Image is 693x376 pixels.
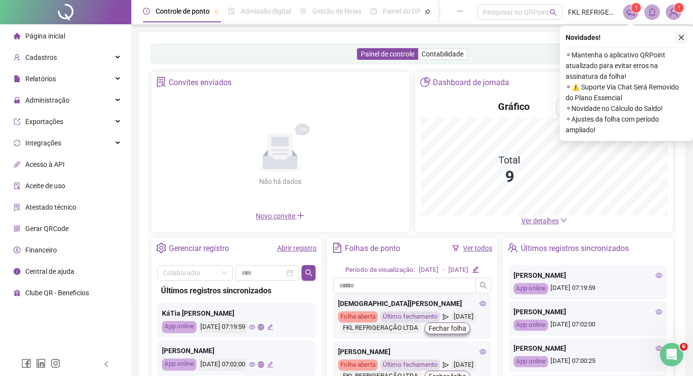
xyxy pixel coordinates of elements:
span: ⚬ ⚠️ Suporte Via Chat Será Removido do Plano Essencial [566,82,687,103]
span: file-done [228,8,235,15]
span: lock [14,97,20,104]
span: eye [249,324,255,330]
div: [DATE] [451,359,476,371]
span: eye [249,361,255,368]
span: Atestado técnico [25,203,76,211]
sup: 1 [631,3,641,13]
div: [PERSON_NAME] [162,345,311,356]
span: pie-chart [420,77,430,87]
div: [DATE] [451,311,476,322]
div: [DEMOGRAPHIC_DATA][PERSON_NAME] [338,298,487,309]
div: KáTia [PERSON_NAME] [162,308,311,319]
span: filter [452,245,459,251]
img: 80583 [666,5,681,19]
span: Clube QR - Beneficios [25,289,89,297]
span: edit [267,361,273,368]
span: Controle de ponto [156,7,210,15]
span: Painel de controle [361,50,414,58]
div: [PERSON_NAME] [514,306,662,317]
span: ⚬ Mantenha o aplicativo QRPoint atualizado para evitar erros na assinatura da folha! [566,50,687,82]
span: pushpin [213,9,219,15]
span: Contabilidade [422,50,463,58]
div: FKL REFRIGERAÇÃO LTDA [340,322,421,334]
span: solution [156,77,166,87]
div: [DATE] 07:02:00 [199,358,247,371]
span: api [14,161,20,168]
span: ⚬ Novidade no Cálculo do Saldo! [566,103,687,114]
span: Painel do DP [383,7,421,15]
span: send [443,311,449,322]
span: Administração [25,96,70,104]
span: global [258,324,264,330]
span: 6 [680,343,688,351]
span: instagram [51,358,60,368]
div: [DATE] 07:00:25 [514,356,662,367]
span: bell [648,8,657,17]
span: audit [14,182,20,189]
a: Abrir registro [277,244,317,252]
span: search [480,282,487,289]
span: Financeiro [25,246,57,254]
span: pushpin [425,9,430,15]
div: Últimos registros sincronizados [521,240,629,257]
span: Cadastros [25,54,57,61]
span: 1 [677,4,681,11]
div: [PERSON_NAME] [514,270,662,281]
div: App online [514,283,548,294]
span: Central de ajuda [25,268,74,275]
span: Relatórios [25,75,56,83]
div: App online [162,321,196,333]
span: Ver detalhes [521,217,559,225]
span: Novidades ! [566,32,601,43]
span: down [560,217,567,224]
span: ellipsis [457,8,463,15]
div: App online [162,358,196,371]
span: facebook [21,358,31,368]
div: Folha aberta [338,311,378,322]
span: file-text [332,243,342,253]
span: Página inicial [25,32,65,40]
div: [DATE] 07:19:59 [514,283,662,294]
span: home [14,33,20,39]
div: [DATE] 07:02:00 [514,320,662,331]
span: Integrações [25,139,61,147]
a: Ver todos [463,244,492,252]
span: send [443,359,449,371]
div: Período de visualização: [345,265,415,275]
span: close [678,34,685,41]
span: left [103,361,110,368]
span: dashboard [370,8,377,15]
span: team [508,243,518,253]
span: plus [297,212,304,219]
span: book [439,8,446,15]
div: Último fechamento [380,311,440,322]
div: Últimos registros sincronizados [161,285,312,297]
span: eye [656,272,662,279]
span: Gerar QRCode [25,225,69,233]
span: Acesso à API [25,161,65,168]
span: user-add [14,54,20,61]
div: [DATE] [448,265,468,275]
span: eye [656,345,662,352]
span: edit [472,266,479,272]
span: eye [656,308,662,315]
div: [DATE] [419,265,439,275]
span: Aceite de uso [25,182,65,190]
span: search [550,9,557,16]
div: - [443,265,444,275]
span: info-circle [14,268,20,275]
span: dollar [14,247,20,253]
h4: Gráfico [498,100,530,113]
button: Fechar folha [425,322,470,334]
div: App online [514,320,548,331]
div: Folha aberta [338,359,378,371]
span: search [305,269,313,277]
span: export [14,118,20,125]
span: gift [14,289,20,296]
span: clock-circle [143,8,150,15]
div: Gerenciar registro [169,240,229,257]
span: global [258,361,264,368]
span: Fechar folha [428,323,466,334]
span: Admissão digital [241,7,291,15]
span: qrcode [14,225,20,232]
